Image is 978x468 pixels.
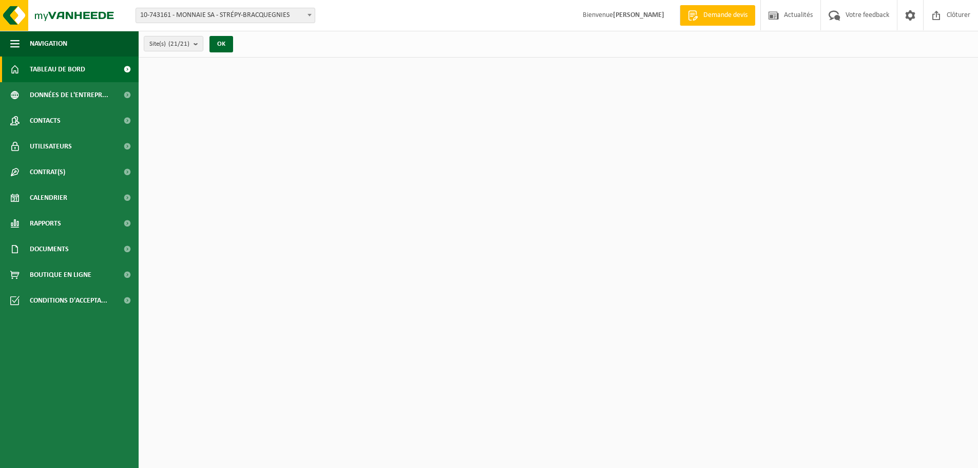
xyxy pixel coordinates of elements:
[30,57,85,82] span: Tableau de bord
[613,11,664,19] strong: [PERSON_NAME]
[144,36,203,51] button: Site(s)(21/21)
[30,159,65,185] span: Contrat(s)
[680,5,755,26] a: Demande devis
[30,108,61,134] span: Contacts
[30,236,69,262] span: Documents
[30,262,91,288] span: Boutique en ligne
[149,36,189,52] span: Site(s)
[701,10,750,21] span: Demande devis
[30,185,67,211] span: Calendrier
[209,36,233,52] button: OK
[30,82,108,108] span: Données de l'entrepr...
[30,211,61,236] span: Rapports
[30,134,72,159] span: Utilisateurs
[30,31,67,57] span: Navigation
[136,8,315,23] span: 10-743161 - MONNAIE SA - STRÉPY-BRACQUEGNIES
[30,288,107,313] span: Conditions d'accepta...
[168,41,189,47] count: (21/21)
